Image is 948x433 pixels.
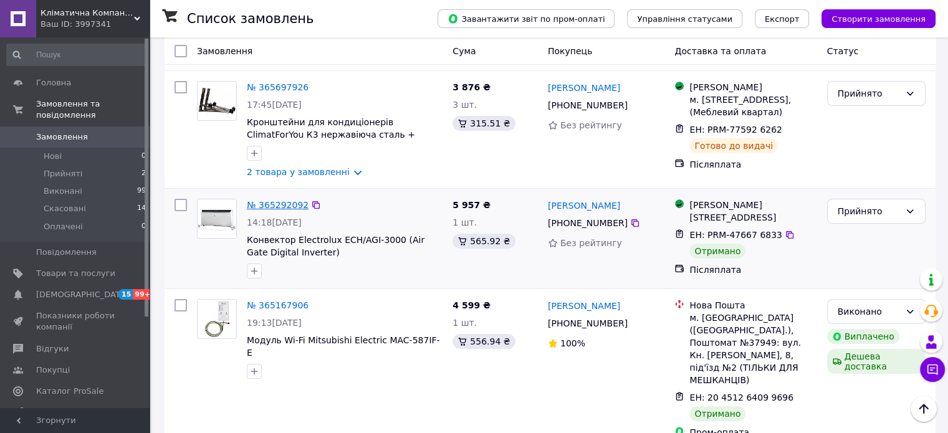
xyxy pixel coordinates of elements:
span: [DEMOGRAPHIC_DATA] [36,289,128,300]
span: 1 шт. [452,217,477,227]
span: 3 шт. [452,100,477,110]
span: Замовлення та повідомлення [36,98,150,121]
div: [PERSON_NAME] [689,81,816,93]
a: Фото товару [197,81,237,121]
div: Дешева доставка [827,349,926,374]
span: 99+ [133,289,153,300]
a: № 365292092 [247,200,309,210]
a: [PERSON_NAME] [548,199,620,212]
a: [PERSON_NAME] [548,82,620,94]
span: 14 [137,203,146,214]
img: Фото товару [198,300,236,338]
a: 2 товара у замовленні [247,167,350,177]
span: 0 [141,151,146,162]
div: Отримано [689,406,745,421]
span: ЕН: PRM-77592 6262 [689,125,782,135]
a: № 365697926 [247,82,309,92]
img: Фото товару [198,199,236,238]
span: Статус [827,46,859,56]
div: Виплачено [827,329,899,344]
span: Товари та послуги [36,268,115,279]
div: Прийнято [838,87,900,100]
div: Післяплата [689,158,816,171]
span: Експорт [765,14,800,24]
span: 1 шт. [452,318,477,328]
span: 19:13[DATE] [247,318,302,328]
a: Модуль Wi-Fi Mitsubishi Electric MAC-587IF-E [247,335,440,358]
div: Ваш ID: 3997341 [41,19,150,30]
div: [PHONE_NUMBER] [545,97,630,114]
button: Створити замовлення [821,9,936,28]
div: [PERSON_NAME] [689,199,816,211]
span: 99 [137,186,146,197]
span: 2 [141,168,146,179]
span: 3 876 ₴ [452,82,491,92]
div: м. [STREET_ADDRESS], (Меблевий квартал) [689,93,816,118]
div: [STREET_ADDRESS] [689,211,816,224]
a: Фото товару [197,199,237,239]
span: 15 [118,289,133,300]
span: Управління статусами [637,14,732,24]
div: [PHONE_NUMBER] [545,214,630,232]
span: Скасовані [44,203,86,214]
span: Повідомлення [36,247,97,258]
span: Кліматична Компанія ТехДом [41,7,134,19]
div: Виконано [838,305,900,318]
span: 100% [560,338,585,348]
span: ЕН: 20 4512 6409 9696 [689,393,793,402]
button: Завантажити звіт по пром-оплаті [438,9,615,28]
h1: Список замовлень [187,11,314,26]
button: Чат з покупцем [920,357,945,382]
span: 14:18[DATE] [247,217,302,227]
span: Нові [44,151,62,162]
span: Без рейтингу [560,120,622,130]
span: ЕН: PRM-47667 6833 [689,230,782,240]
div: Готово до видачі [689,138,778,153]
a: Кронштейни для кондиціонерів ClimatForYou К3 нержавіюча сталь + віброопора S4/4 [247,117,415,152]
a: Фото товару [197,299,237,339]
div: м. [GEOGRAPHIC_DATA] ([GEOGRAPHIC_DATA].), Поштомат №37949: вул. Кн. [PERSON_NAME], 8, під'їзд №2... [689,312,816,386]
div: 315.51 ₴ [452,116,515,131]
span: Покупець [548,46,592,56]
span: 0 [141,221,146,232]
span: 5 957 ₴ [452,200,491,210]
span: 17:45[DATE] [247,100,302,110]
span: Cума [452,46,476,56]
div: Післяплата [689,264,816,276]
span: Аналітика [36,407,79,418]
span: Показники роботи компанії [36,310,115,333]
button: Управління статусами [627,9,742,28]
span: Каталог ProSale [36,386,103,397]
input: Пошук [6,44,147,66]
span: Доставка та оплата [674,46,766,56]
img: Фото товару [198,82,236,120]
div: Прийнято [838,204,900,218]
span: Створити замовлення [831,14,926,24]
span: Прийняті [44,168,82,179]
button: Експорт [755,9,810,28]
a: [PERSON_NAME] [548,300,620,312]
div: Отримано [689,244,745,259]
div: 565.92 ₴ [452,234,515,249]
span: Головна [36,77,71,88]
span: 4 599 ₴ [452,300,491,310]
span: Завантажити звіт по пром-оплаті [448,13,605,24]
a: Створити замовлення [809,13,936,23]
span: Оплачені [44,221,83,232]
div: [PHONE_NUMBER] [545,315,630,332]
button: Наверх [911,396,937,422]
span: Замовлення [197,46,252,56]
span: Замовлення [36,131,88,143]
span: Виконані [44,186,82,197]
span: Відгуки [36,343,69,354]
a: Конвектор Electrolux ECH/AGI-3000 (Air Gate Digital Inverter) [247,235,424,257]
div: 556.94 ₴ [452,334,515,349]
a: № 365167906 [247,300,309,310]
span: Покупці [36,364,70,376]
span: Без рейтингу [560,238,622,248]
div: Нова Пошта [689,299,816,312]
